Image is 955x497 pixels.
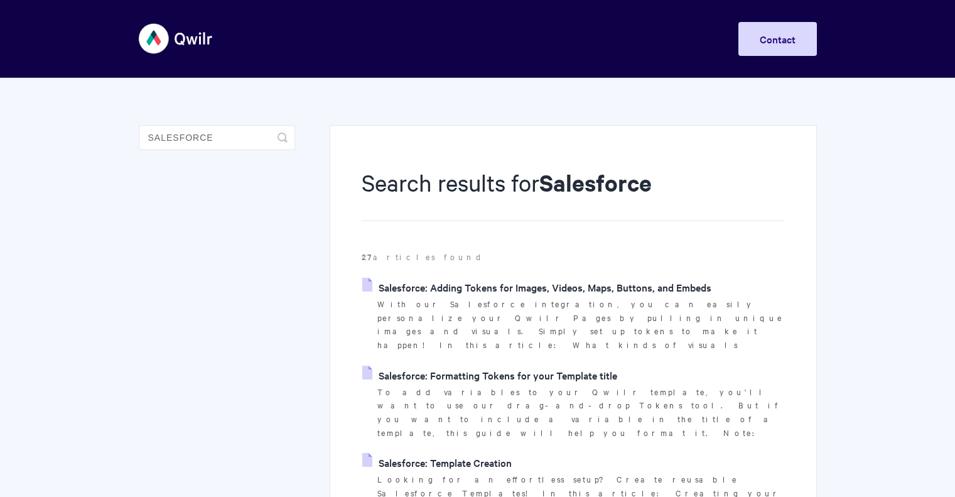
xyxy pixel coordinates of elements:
[362,366,617,385] a: Salesforce: Formatting Tokens for your Template title
[362,453,512,472] a: Salesforce: Template Creation
[738,22,817,56] a: Contact
[377,385,784,440] p: To add variables to your Qwilr template, you'll want to use our drag-and-drop Tokens tool. But if...
[362,250,784,264] p: articles found
[139,125,295,150] input: Search
[139,15,213,62] img: Qwilr Help Center
[362,251,373,263] strong: 27
[362,167,784,221] h1: Search results for
[362,278,711,297] a: Salesforce: Adding Tokens for Images, Videos, Maps, Buttons, and Embeds
[539,167,652,198] strong: Salesforce
[377,297,784,352] p: With our Salesforce integration, you can easily personalize your Qwilr Pages by pulling in unique...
